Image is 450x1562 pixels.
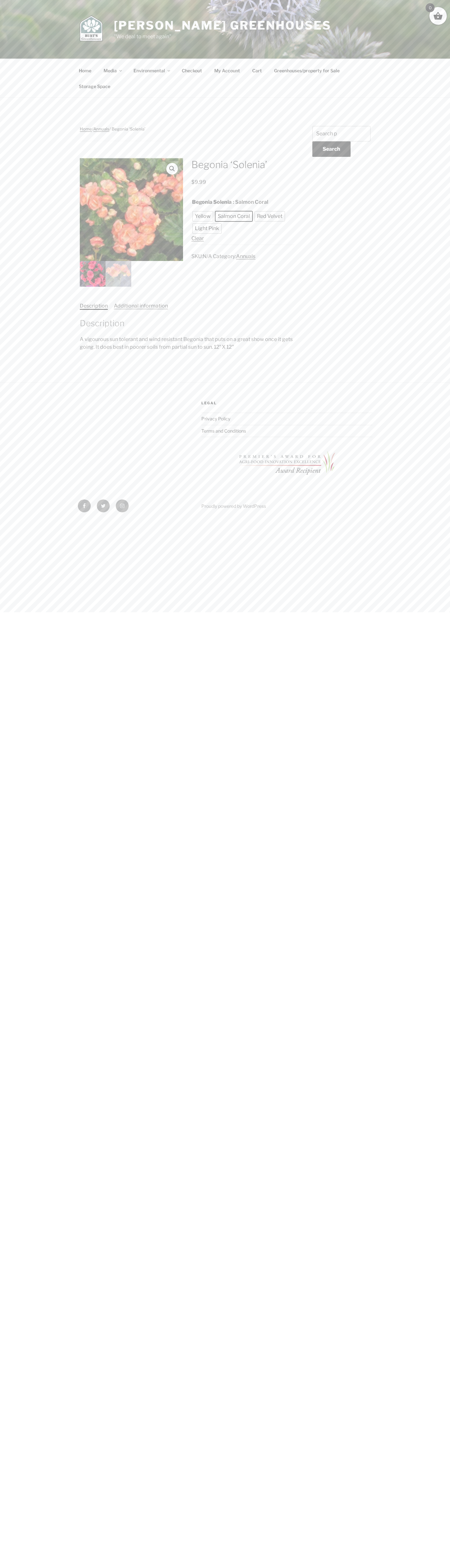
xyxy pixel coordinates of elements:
[80,126,295,141] nav: Breadcrumb
[312,141,351,157] button: Search
[255,212,284,220] span: Red Velvet
[128,63,175,78] a: Environmental
[80,261,106,287] img: Begonia 'Solenia'
[201,503,266,509] a: Proudly powered by WordPress
[80,303,108,309] a: Description
[78,392,372,499] aside: Footer
[201,413,372,437] nav: Legal
[191,235,204,241] a: Clear options
[216,212,252,220] span: Salmon Coral
[192,198,232,206] label: Begonia Solenia
[114,303,168,309] a: Additional information
[247,63,268,78] a: Cart
[216,211,252,221] li: Salmon Coral
[193,211,213,221] li: Yellow
[73,63,377,94] nav: Top Menu
[78,499,184,515] nav: Footer Social Links Menu
[209,63,246,78] a: My Account
[176,63,208,78] a: Checkout
[80,15,103,41] img: Burt's Greenhouses
[193,225,221,232] span: Light Pink
[193,212,212,220] span: Yellow
[312,126,371,141] input: Search products…
[106,261,131,287] img: Begonia 'Solenia' - Image 2
[80,336,295,351] p: A vigourous sun tolerant and wind resistant Begonia that puts on a great show once it gets going....
[201,428,246,434] a: Terms and Conditions
[80,126,92,131] a: Home
[191,253,212,259] span: SKU:
[201,401,372,406] h2: Legal
[312,126,371,179] aside: Blog Sidebar
[98,63,127,78] a: Media
[201,416,230,421] a: Privacy Policy
[426,3,435,12] span: 0
[193,224,221,233] li: Light Pink
[114,18,331,32] a: [PERSON_NAME] Greenhouses
[191,210,295,235] ul: Begonia Solenia
[73,63,97,78] a: Home
[255,211,285,221] li: Red Velvet
[93,126,109,131] a: Annuals
[236,253,255,259] a: Annuals
[166,163,178,175] a: View full-screen image gallery
[213,253,255,259] span: Category:
[80,318,295,329] h2: Description
[269,63,345,78] a: Greenhouses/property for Sale
[191,179,195,185] span: $
[203,253,212,259] span: N/A
[191,158,295,171] h1: Begonia ‘Solenia’
[191,179,206,185] bdi: 9.99
[233,198,268,206] span: : Salmon Coral
[73,78,116,94] a: Storage Space
[114,33,331,40] p: "We deal to meet again"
